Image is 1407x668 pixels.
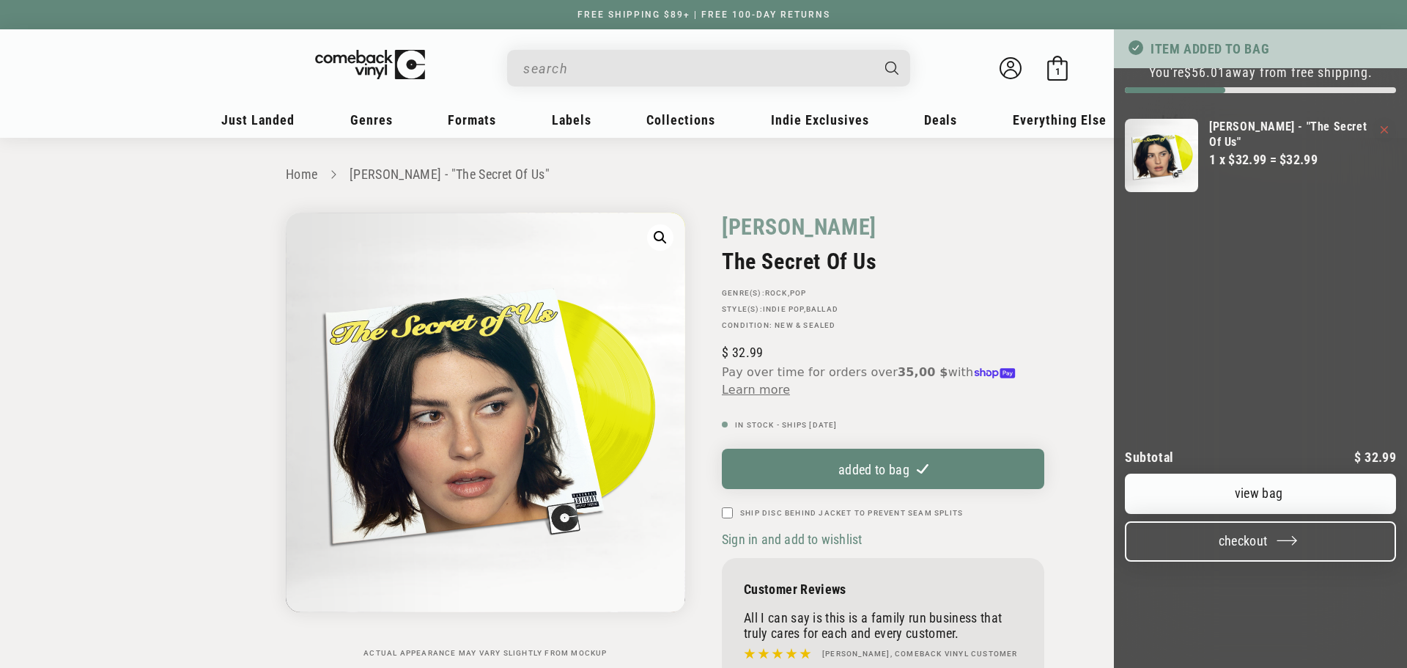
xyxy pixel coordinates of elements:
[1125,65,1396,80] p: You're away from free shipping.
[1209,119,1370,150] a: [PERSON_NAME] - "The Secret Of Us"
[1354,451,1396,464] p: 32.99
[1209,150,1370,169] div: 1 x $32.99 = $32.99
[1125,590,1396,622] iframe: PayPal-paypal
[1125,521,1396,562] button: Checkout
[1125,474,1396,514] a: View bag
[1114,29,1407,668] div: Your bag
[1354,449,1361,465] span: $
[1125,451,1174,464] h2: Subtotal
[1114,29,1407,68] div: Item added to bag
[1184,65,1225,80] span: $56.01
[1381,126,1388,133] button: Remove Gracie Abrams - "The Secret Of Us"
